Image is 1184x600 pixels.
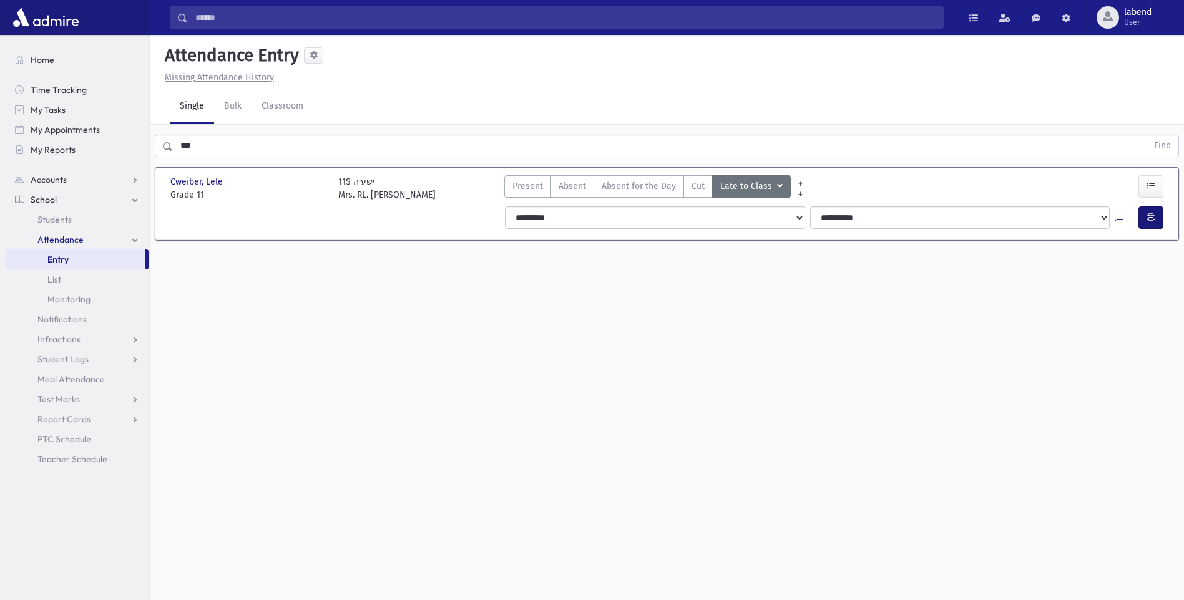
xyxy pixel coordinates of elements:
[188,6,943,29] input: Search
[5,170,149,190] a: Accounts
[37,394,80,405] span: Test Marks
[31,194,57,205] span: School
[338,175,436,201] div: 11S ישעיה Mrs. RL. [PERSON_NAME]
[5,409,149,429] a: Report Cards
[214,89,252,124] a: Bulk
[10,5,82,30] img: AdmirePro
[5,389,149,409] a: Test Marks
[165,72,274,83] u: Missing Attendance History
[5,269,149,289] a: List
[512,180,543,193] span: Present
[1124,7,1152,17] span: labend
[37,374,105,385] span: Meal Attendance
[5,349,149,369] a: Student Logs
[5,289,149,309] a: Monitoring
[5,140,149,160] a: My Reports
[252,89,313,124] a: Classroom
[712,175,791,198] button: Late to Class
[602,180,676,193] span: Absent for the Day
[47,294,91,305] span: Monitoring
[5,309,149,329] a: Notifications
[5,449,149,469] a: Teacher Schedule
[37,354,89,365] span: Student Logs
[47,274,61,285] span: List
[37,234,84,245] span: Attendance
[160,72,274,83] a: Missing Attendance History
[37,433,91,445] span: PTC Schedule
[170,188,326,201] span: Grade 11
[37,214,72,225] span: Students
[5,120,149,140] a: My Appointments
[5,249,145,269] a: Entry
[692,180,705,193] span: Cut
[5,190,149,210] a: School
[5,369,149,389] a: Meal Attendance
[170,175,225,188] span: Cweiber, Lele
[720,180,775,193] span: Late to Class
[37,414,91,425] span: Report Cards
[31,84,87,95] span: Time Tracking
[5,100,149,120] a: My Tasks
[31,54,54,65] span: Home
[1147,135,1178,157] button: Find
[37,334,81,345] span: Infractions
[31,144,76,155] span: My Reports
[31,174,67,185] span: Accounts
[5,210,149,230] a: Students
[47,254,69,265] span: Entry
[31,124,100,135] span: My Appointments
[1124,17,1152,27] span: User
[5,329,149,349] a: Infractions
[5,429,149,449] a: PTC Schedule
[37,314,87,325] span: Notifications
[170,89,214,124] a: Single
[37,453,107,465] span: Teacher Schedule
[5,80,149,100] a: Time Tracking
[504,175,791,201] div: AttTypes
[31,104,66,115] span: My Tasks
[5,230,149,249] a: Attendance
[5,50,149,70] a: Home
[559,180,586,193] span: Absent
[160,45,299,66] h5: Attendance Entry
